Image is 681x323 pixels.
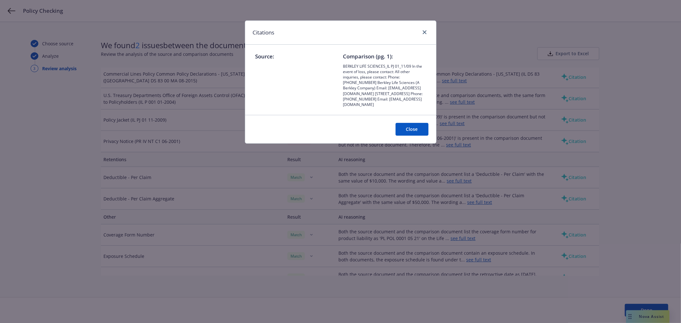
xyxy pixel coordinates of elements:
button: Close [396,123,428,136]
h1: Citations [253,28,275,37]
span: Source: [255,52,338,61]
span: BERKLEY LIFE SCIENCES_IL PJ 01_11/09 In the event of loss, please contact: All other inquiries, p... [343,64,426,107]
span: Comparison (pg. 1): [343,52,426,61]
a: close [421,28,428,36]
